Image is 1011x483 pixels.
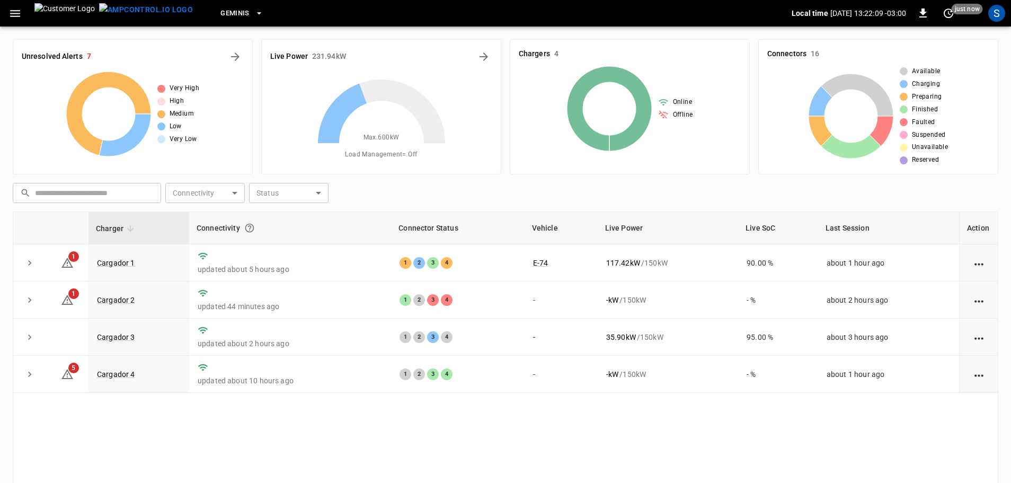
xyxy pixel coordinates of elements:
span: Charging [912,79,940,90]
div: 2 [413,368,425,380]
td: about 3 hours ago [818,319,959,356]
th: Last Session [818,212,959,244]
span: Online [673,97,692,108]
p: updated about 10 hours ago [198,375,383,386]
div: / 150 kW [606,369,730,380]
button: expand row [22,329,38,345]
span: Load Management = Off [345,150,417,160]
div: action cell options [972,332,986,343]
a: 1 [61,258,74,266]
button: expand row [22,366,38,382]
h6: Connectors [767,48,806,60]
h6: Live Power [270,51,308,63]
button: expand row [22,255,38,271]
h6: 231.94 kW [312,51,346,63]
div: 2 [413,331,425,343]
p: 35.90 kW [606,332,636,343]
div: 1 [400,368,411,380]
span: Unavailable [912,142,948,153]
span: Available [912,66,941,77]
div: 2 [413,257,425,269]
span: 5 [68,363,79,373]
td: - % [738,356,818,393]
td: - [525,356,598,393]
div: action cell options [972,295,986,305]
div: 3 [427,368,439,380]
td: about 1 hour ago [818,356,959,393]
p: updated 44 minutes ago [198,301,383,312]
p: 117.42 kW [606,258,640,268]
a: E-74 [533,259,548,267]
div: 1 [400,294,411,306]
p: updated about 2 hours ago [198,338,383,349]
div: 1 [400,257,411,269]
div: action cell options [972,369,986,380]
span: just now [952,4,983,14]
div: / 150 kW [606,258,730,268]
span: Charger [96,222,137,235]
div: 1 [400,331,411,343]
div: / 150 kW [606,332,730,343]
span: Low [170,121,182,132]
span: Geminis [220,7,250,20]
td: about 2 hours ago [818,282,959,319]
div: 4 [441,294,453,306]
td: - [525,319,598,356]
div: 3 [427,294,439,306]
span: 1 [68,251,79,262]
h6: 4 [554,48,558,60]
td: 90.00 % [738,244,818,282]
a: Cargador 3 [97,333,135,341]
h6: 7 [87,51,91,63]
button: Connection between the charger and our software. [240,218,259,238]
span: Medium [170,109,194,119]
h6: Unresolved Alerts [22,51,83,63]
button: set refresh interval [940,5,957,22]
span: Reserved [912,155,939,165]
div: 4 [441,368,453,380]
th: Live Power [598,212,738,244]
div: 2 [413,294,425,306]
span: Preparing [912,92,942,102]
h6: 16 [811,48,819,60]
th: Connector Status [391,212,524,244]
td: - [525,282,598,319]
p: updated about 5 hours ago [198,264,383,275]
p: - kW [606,295,618,305]
button: All Alerts [227,48,244,65]
div: 4 [441,257,453,269]
span: Very Low [170,134,197,145]
span: Very High [170,83,200,94]
h6: Chargers [519,48,550,60]
div: / 150 kW [606,295,730,305]
span: Finished [912,104,938,115]
th: Vehicle [525,212,598,244]
td: 95.00 % [738,319,818,356]
p: [DATE] 13:22:09 -03:00 [830,8,906,19]
span: Max. 600 kW [363,133,400,143]
button: Energy Overview [475,48,492,65]
div: Connectivity [197,218,384,238]
button: Geminis [216,3,268,24]
img: Customer Logo [34,3,95,23]
div: 3 [427,331,439,343]
div: action cell options [972,258,986,268]
span: Faulted [912,117,935,128]
a: Cargador 2 [97,296,135,304]
span: High [170,96,184,107]
td: about 1 hour ago [818,244,959,282]
div: profile-icon [988,5,1005,22]
th: Live SoC [738,212,818,244]
a: 1 [61,295,74,303]
button: expand row [22,292,38,308]
span: Offline [673,110,693,120]
p: - kW [606,369,618,380]
div: 4 [441,331,453,343]
span: 1 [68,288,79,299]
p: Local time [792,8,828,19]
div: 3 [427,257,439,269]
td: - % [738,282,818,319]
a: Cargador 1 [97,259,135,267]
a: Cargador 4 [97,370,135,379]
span: Suspended [912,130,946,140]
